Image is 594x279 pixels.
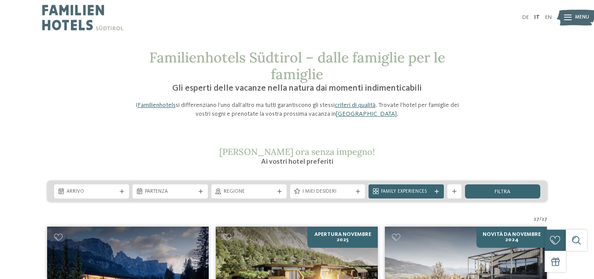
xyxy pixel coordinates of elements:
a: EN [545,15,552,20]
a: [GEOGRAPHIC_DATA] [336,111,397,117]
span: [PERSON_NAME] ora senza impegno! [219,146,375,157]
p: I si differenziano l’uno dall’altro ma tutti garantiscono gli stessi . Trovate l’hotel per famigl... [130,101,465,118]
span: Family Experiences [381,188,432,195]
span: 27 [542,216,547,223]
span: Partenza [145,188,196,195]
span: Regione [224,188,274,195]
span: Arrivo [66,188,117,195]
a: DE [522,15,529,20]
a: Familienhotels [137,102,176,108]
span: filtra [494,189,510,195]
span: 27 [534,216,539,223]
a: IT [534,15,540,20]
span: I miei desideri [303,188,353,195]
span: / [539,216,542,223]
span: Menu [575,14,589,21]
span: Ai vostri hotel preferiti [261,158,333,165]
a: criteri di qualità [335,102,376,108]
span: Familienhotels Südtirol – dalle famiglie per le famiglie [149,48,445,83]
span: Gli esperti delle vacanze nella natura dai momenti indimenticabili [172,84,422,93]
